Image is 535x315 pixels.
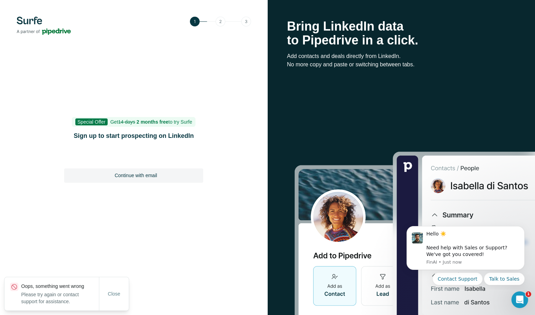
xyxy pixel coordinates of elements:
p: No more copy and paste or switching between tabs. [287,60,516,69]
span: Special Offer [75,118,108,125]
button: Close [103,288,125,300]
iframe: Intercom live chat [511,291,528,308]
h1: Bring LinkedIn data to Pipedrive in a click. [287,19,516,47]
span: Close [108,290,120,297]
iframe: Intercom notifications message [396,220,535,289]
h1: Sign up to start prospecting on LinkedIn [64,131,203,141]
span: Continue with email [115,172,157,179]
p: Add contacts and deals directly from LinkedIn. [287,52,516,60]
img: Surfe Stock Photo - Selling good vibes [294,151,535,315]
p: Oops, something went wrong [21,283,99,290]
iframe: Sign in with Google Button [61,150,207,165]
img: Surfe's logo [17,17,71,35]
img: Step 1 [190,17,251,26]
p: Please try again or contact support for assistance. [21,291,99,305]
s: 14 days [118,119,135,125]
span: 1 [526,291,531,297]
span: Get to try Surfe [110,119,192,125]
b: 2 months free [136,119,168,125]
